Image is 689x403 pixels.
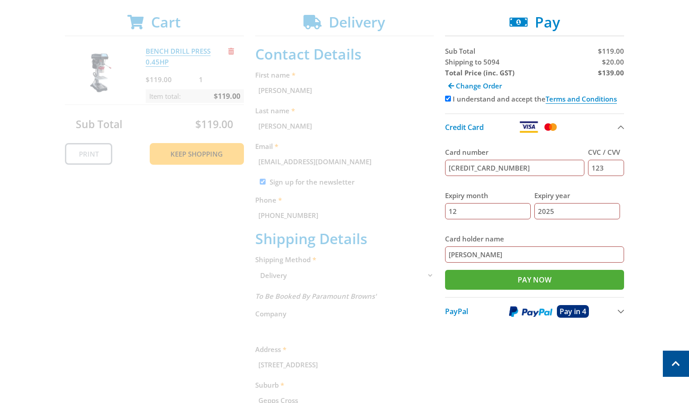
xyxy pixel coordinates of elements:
[445,233,624,244] label: Card holder name
[602,57,624,66] span: $20.00
[542,121,558,133] img: Mastercard
[445,306,468,316] span: PayPal
[445,96,451,102] input: Please accept the terms and conditions.
[453,94,617,104] label: I understand and accept the
[445,203,531,219] input: MM
[445,57,500,66] span: Shipping to 5094
[445,190,531,201] label: Expiry month
[445,147,584,157] label: Card number
[445,270,624,290] input: Pay Now
[445,46,475,56] span: Sub Total
[445,297,624,325] button: PayPal Pay in 4
[560,306,586,316] span: Pay in 4
[534,203,620,219] input: YY
[445,78,505,93] a: Change Order
[588,147,624,157] label: CVC / CVV
[445,122,484,132] span: Credit Card
[445,68,514,77] strong: Total Price (inc. GST)
[598,68,624,77] strong: $139.00
[509,306,552,317] img: PayPal
[534,190,620,201] label: Expiry year
[456,81,502,90] span: Change Order
[535,12,560,32] span: Pay
[598,46,624,56] span: $119.00
[445,113,624,140] button: Credit Card
[546,94,617,104] a: Terms and Conditions
[519,121,539,133] img: Visa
